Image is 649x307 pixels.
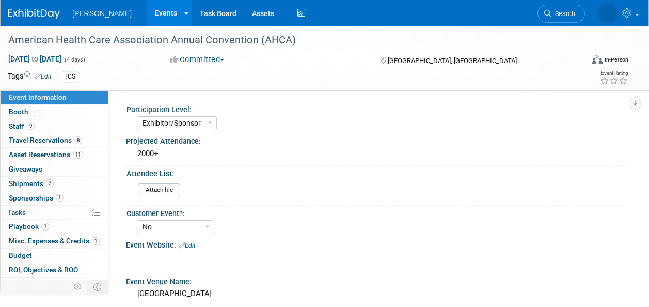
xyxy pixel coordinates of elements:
span: 9 [53,280,60,288]
a: Staff9 [1,119,108,133]
a: ROI, Objectives & ROO [1,263,108,277]
div: Attendee List: [126,166,624,179]
i: Booth reservation complete [33,109,38,114]
span: 1 [92,237,100,245]
div: Event Rating [600,71,628,76]
a: Edit [179,242,196,249]
div: American Health Care Association Annual Convention (AHCA) [5,31,575,50]
span: Booth [9,108,40,116]
a: Shipments2 [1,177,108,191]
a: Travel Reservations8 [1,133,108,147]
span: Travel Reservations [9,136,82,144]
span: Attachments [9,280,60,288]
span: [PERSON_NAME] [72,9,132,18]
span: 2 [46,179,54,187]
div: Event Format [538,54,628,69]
div: Event Website: [126,237,628,251]
a: Booth [1,105,108,119]
a: Playbook1 [1,220,108,234]
a: Edit [35,73,52,80]
span: Giveaways [9,165,42,173]
span: [GEOGRAPHIC_DATA], [GEOGRAPHIC_DATA] [388,57,517,65]
span: 8 [74,136,82,144]
div: [GEOGRAPHIC_DATA] [134,286,621,302]
span: Asset Reservations [9,150,83,159]
div: Projected Attendance: [126,133,628,146]
span: 1 [41,223,49,231]
span: (4 days) [64,56,85,63]
div: 2000+ [134,146,621,162]
span: Budget [9,251,32,259]
span: [DATE] [DATE] [8,54,62,64]
span: Sponsorships [9,194,64,202]
span: Playbook [9,222,49,231]
div: Customer Event?: [126,206,624,219]
span: 9 [27,122,35,130]
td: Personalize Event Tab Strip [69,280,87,294]
span: 11 [73,151,83,159]
span: Shipments [9,179,54,188]
a: Tasks [1,206,108,220]
span: Staff [9,122,35,130]
a: Search [537,5,585,23]
a: Event Information [1,90,108,104]
span: Event Information [9,93,67,101]
img: ExhibitDay [8,9,60,19]
div: Event Venue Name: [126,274,628,287]
img: Amber Vincent [598,4,618,23]
div: TCS [61,71,78,82]
a: Sponsorships1 [1,191,108,205]
span: Misc. Expenses & Credits [9,237,100,245]
td: Toggle Event Tabs [87,280,108,294]
a: Misc. Expenses & Credits1 [1,234,108,248]
a: Asset Reservations11 [1,148,108,162]
td: Tags [8,71,52,83]
div: Participation Level: [126,102,624,115]
span: ROI, Objectives & ROO [9,266,78,274]
span: 1 [56,194,64,202]
span: to [30,55,40,63]
a: Giveaways [1,162,108,176]
a: Budget [1,249,108,263]
a: Attachments9 [1,278,108,291]
div: In-Person [604,56,628,64]
img: Format-Inperson.png [592,55,603,64]
span: Tasks [8,208,26,217]
span: Search [551,10,575,18]
button: Committed [167,54,228,65]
